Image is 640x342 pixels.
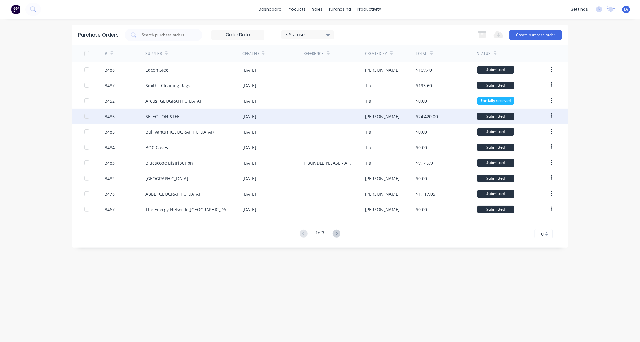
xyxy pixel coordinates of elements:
[105,67,115,73] div: 3488
[145,98,201,104] div: Arcus [GEOGRAPHIC_DATA]
[365,191,400,197] div: [PERSON_NAME]
[416,191,435,197] div: $1,117.05
[105,98,115,104] div: 3452
[145,51,162,56] div: Supplier
[285,5,309,14] div: products
[477,206,514,213] div: Submitted
[242,191,256,197] div: [DATE]
[105,175,115,182] div: 3482
[477,51,491,56] div: Status
[145,191,200,197] div: ABBE [GEOGRAPHIC_DATA]
[365,160,371,166] div: Tia
[105,82,115,89] div: 3487
[105,51,107,56] div: #
[477,159,514,167] div: Submitted
[365,129,371,135] div: Tia
[477,128,514,136] div: Submitted
[242,51,259,56] div: Created
[309,5,326,14] div: sales
[624,7,628,12] span: IA
[477,175,514,182] div: Submitted
[416,98,427,104] div: $0.00
[145,67,170,73] div: Edcon Steel
[145,160,193,166] div: Bluescope Distribution
[354,5,384,14] div: productivity
[365,51,387,56] div: Created By
[365,113,400,120] div: [PERSON_NAME]
[105,129,115,135] div: 3485
[286,31,330,38] div: 5 Statuses
[145,82,190,89] div: Smiths Cleaning Rags
[316,229,325,238] div: 1 of 3
[477,97,514,105] div: Partially received
[416,82,432,89] div: $193.60
[145,206,230,213] div: The Energy Network ([GEOGRAPHIC_DATA]) Pty Ltd
[539,231,544,237] span: 10
[365,175,400,182] div: [PERSON_NAME]
[416,113,438,120] div: $24,420.00
[477,82,514,89] div: Submitted
[416,67,432,73] div: $169.40
[477,190,514,198] div: Submitted
[105,191,115,197] div: 3478
[242,113,256,120] div: [DATE]
[365,206,400,213] div: [PERSON_NAME]
[365,82,371,89] div: Tia
[477,144,514,151] div: Submitted
[11,5,20,14] img: Factory
[242,160,256,166] div: [DATE]
[242,98,256,104] div: [DATE]
[416,175,427,182] div: $0.00
[242,206,256,213] div: [DATE]
[242,144,256,151] div: [DATE]
[477,66,514,74] div: Submitted
[416,129,427,135] div: $0.00
[212,30,264,40] input: Order Date
[365,98,371,104] div: Tia
[242,175,256,182] div: [DATE]
[105,113,115,120] div: 3486
[416,206,427,213] div: $0.00
[78,31,118,39] div: Purchase Orders
[365,144,371,151] div: Tia
[145,129,214,135] div: Bullivants ( [GEOGRAPHIC_DATA])
[105,160,115,166] div: 3483
[326,5,354,14] div: purchasing
[365,67,400,73] div: [PERSON_NAME]
[145,144,168,151] div: BOC Gases
[416,160,435,166] div: $9,149.91
[242,82,256,89] div: [DATE]
[477,113,514,120] div: Submitted
[416,144,427,151] div: $0.00
[416,51,427,56] div: Total
[509,30,562,40] button: Create purchase order
[145,113,182,120] div: SELECTION STEEL
[141,32,193,38] input: Search purchase orders...
[145,175,188,182] div: [GEOGRAPHIC_DATA]
[304,160,352,166] div: 1 BUNDLE PLEASE - AS PER QUOTATION 24905525
[568,5,591,14] div: settings
[105,144,115,151] div: 3484
[105,206,115,213] div: 3467
[304,51,324,56] div: Reference
[242,129,256,135] div: [DATE]
[256,5,285,14] a: dashboard
[242,67,256,73] div: [DATE]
